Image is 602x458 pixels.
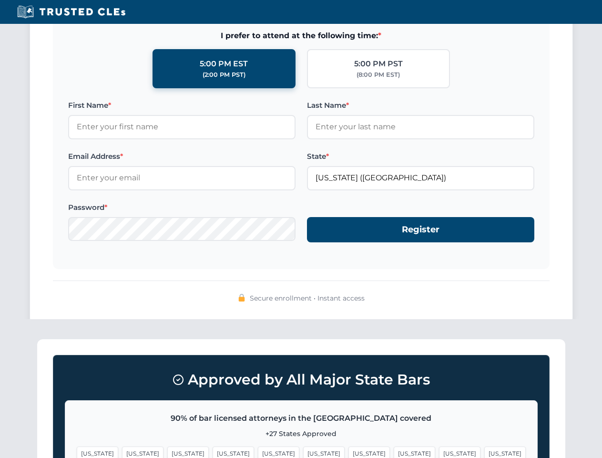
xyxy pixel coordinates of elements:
[307,100,534,111] label: Last Name
[238,294,245,302] img: 🔒
[200,58,248,70] div: 5:00 PM EST
[307,166,534,190] input: Florida (FL)
[77,428,526,439] p: +27 States Approved
[68,202,296,213] label: Password
[68,100,296,111] label: First Name
[307,151,534,162] label: State
[307,217,534,242] button: Register
[68,30,534,42] span: I prefer to attend at the following time:
[65,367,538,393] h3: Approved by All Major State Bars
[77,412,526,425] p: 90% of bar licensed attorneys in the [GEOGRAPHIC_DATA] covered
[354,58,403,70] div: 5:00 PM PST
[68,166,296,190] input: Enter your email
[307,115,534,139] input: Enter your last name
[203,70,245,80] div: (2:00 PM PST)
[14,5,128,19] img: Trusted CLEs
[357,70,400,80] div: (8:00 PM EST)
[68,115,296,139] input: Enter your first name
[250,293,365,303] span: Secure enrollment • Instant access
[68,151,296,162] label: Email Address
